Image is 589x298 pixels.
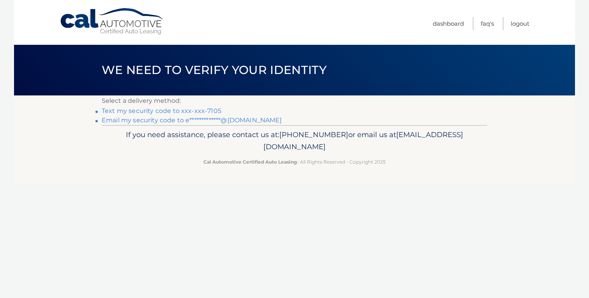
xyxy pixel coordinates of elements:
[107,129,482,153] p: If you need assistance, please contact us at: or email us at
[102,107,221,115] a: Text my security code to xxx-xxx-7105
[203,159,297,165] strong: Cal Automotive Certified Auto Leasing
[107,158,482,166] p: - All Rights Reserved - Copyright 2025
[279,130,348,139] span: [PHONE_NUMBER]
[481,17,494,30] a: FAQ's
[433,17,464,30] a: Dashboard
[102,63,326,77] span: We need to verify your identity
[511,17,529,30] a: Logout
[60,8,165,35] a: Cal Automotive
[102,95,487,106] p: Select a delivery method:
